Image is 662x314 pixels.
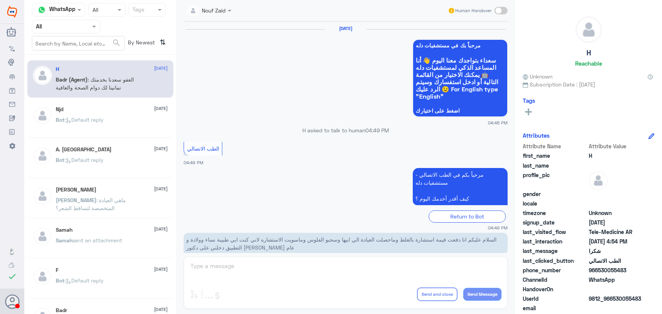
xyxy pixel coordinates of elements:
[416,42,505,49] span: مرحباً بك في مستشفيات دله
[56,227,72,233] h5: Samah
[5,294,19,309] button: Avatar
[131,5,145,15] div: Tags
[413,168,508,205] p: 10/8/2025, 4:49 PM
[7,6,17,18] img: Widebot Logo
[154,145,168,152] span: [DATE]
[72,237,122,243] span: sent an attachment
[455,7,492,14] span: Human Handover
[463,288,502,301] button: Send Message
[589,276,644,284] span: 2
[56,66,59,72] h5: H
[589,190,644,198] span: null
[64,116,104,123] span: : Default reply
[523,218,587,226] span: signup_date
[416,108,505,114] span: اضغط على اختيارك
[488,225,508,231] span: 04:49 PM
[523,162,587,170] span: last_name
[523,171,587,188] span: profile_pic
[125,36,157,51] span: By Newest
[523,152,587,160] span: first_name
[523,247,587,255] span: last_message
[523,72,552,80] span: Unknown
[589,218,644,226] span: 2025-08-10T13:48:07.105Z
[589,209,644,217] span: Unknown
[154,65,168,72] span: [DATE]
[56,106,63,113] h5: Njd
[56,197,96,203] span: [PERSON_NAME]
[589,266,644,274] span: 966530055483
[112,38,121,47] span: search
[589,228,644,236] span: Tele-Medicine AR
[112,37,121,49] button: search
[523,257,587,265] span: last_clicked_button
[589,257,644,265] span: الطب الاتصالي
[184,126,508,134] p: H asked to talk to human
[523,142,587,150] span: Attribute Name
[187,145,219,152] span: الطب الاتصالي
[523,266,587,274] span: phone_number
[33,187,52,206] img: defaultAdmin.png
[589,171,608,190] img: defaultAdmin.png
[589,304,644,312] span: null
[160,36,166,49] i: ⇅
[589,152,644,160] span: H
[429,210,506,222] div: Return to Bot
[523,285,587,293] span: HandoverOn
[154,105,168,112] span: [DATE]
[575,60,602,67] h6: Reachable
[589,295,644,303] span: 9812_966530055483
[36,4,47,16] img: whatsapp.png
[56,277,64,284] span: Bot
[416,57,505,100] span: سعداء بتواجدك معنا اليوم 👋 أنا المساعد الذكي لمستشفيات دله 🤖 يمكنك الاختيار من القائمة التالية أو...
[576,17,602,42] img: defaultAdmin.png
[523,237,587,245] span: last_interaction
[56,187,96,193] h5: عبدالرحمن بن عبدالله
[184,233,508,254] p: 10/8/2025, 4:49 PM
[523,209,587,217] span: timezone
[154,226,168,232] span: [DATE]
[56,157,64,163] span: Bot
[523,295,587,303] span: UserId
[365,127,389,133] span: 04:49 PM
[56,116,64,123] span: Bot
[589,247,644,255] span: شكرا
[589,142,644,150] span: Attribute Value
[56,267,58,273] h5: F
[523,228,587,236] span: last_visited_flow
[589,285,644,293] span: null
[587,49,591,57] h5: H
[56,76,88,83] span: Badr (Agent)
[523,276,587,284] span: ChannelId
[56,237,72,243] span: Samah
[33,267,52,286] img: defaultAdmin.png
[589,199,644,207] span: null
[56,146,112,153] h5: A. Turki
[417,287,458,301] button: Send and close
[33,66,52,85] img: defaultAdmin.png
[523,132,550,139] h6: Attributes
[32,36,124,50] input: Search by Name, Local etc…
[523,304,587,312] span: email
[64,277,104,284] span: : Default reply
[184,160,203,165] span: 04:49 PM
[589,237,644,245] span: 2025-08-10T13:54:13.076Z
[154,306,168,313] span: [DATE]
[488,119,508,126] span: 04:48 PM
[33,227,52,246] img: defaultAdmin.png
[523,199,587,207] span: locale
[523,97,535,104] h6: Tags
[154,185,168,192] span: [DATE]
[64,157,104,163] span: : Default reply
[325,26,366,31] h6: [DATE]
[523,190,587,198] span: gender
[56,76,134,91] span: : العفو سعدنا بخدمتك تمانينا لك دوام الصحة والعافية
[33,106,52,125] img: defaultAdmin.png
[154,266,168,273] span: [DATE]
[523,80,654,88] span: Subscription Date : [DATE]
[8,272,17,281] i: check
[56,307,67,314] h5: Badr
[33,146,52,165] img: defaultAdmin.png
